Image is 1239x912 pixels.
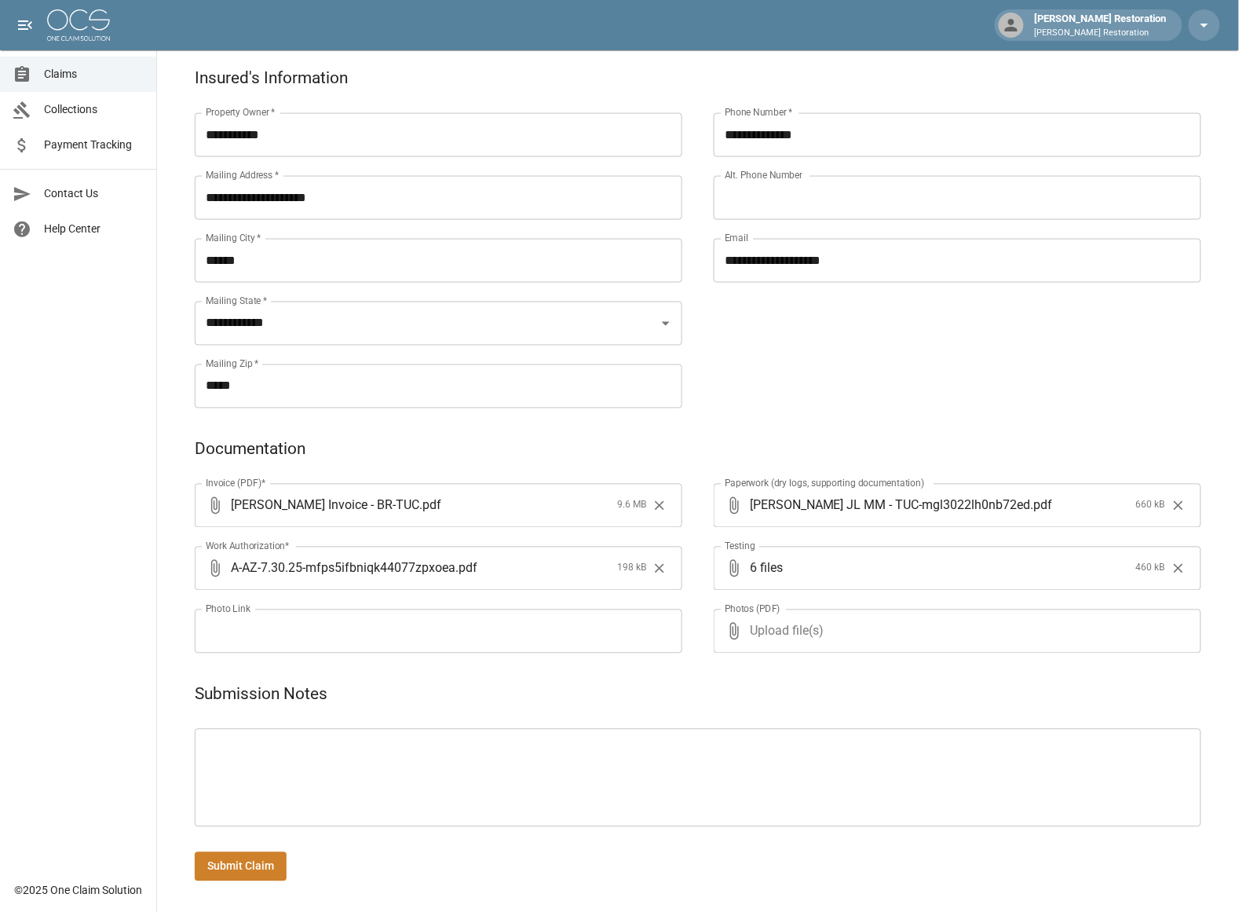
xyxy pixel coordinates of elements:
[655,313,677,335] button: Open
[750,610,1159,654] span: Upload file(s)
[206,295,267,308] label: Mailing State
[14,883,142,899] div: © 2025 One Claim Solution
[44,101,144,118] span: Collections
[206,232,261,245] label: Mailing City
[725,232,748,245] label: Email
[1029,11,1173,39] div: [PERSON_NAME] Restoration
[231,559,455,577] span: A-AZ-7.30.25-mfps5ifbniqk44077zpxoea
[1136,498,1165,514] span: 660 kB
[725,540,755,553] label: Testing
[195,852,287,881] button: Submit Claim
[617,498,646,514] span: 9.6 MB
[648,557,671,581] button: Clear
[725,603,780,616] label: Photos (PDF)
[206,169,279,182] label: Mailing Address
[1136,561,1165,577] span: 460 kB
[455,559,477,577] span: . pdf
[206,477,266,490] label: Invoice (PDF)*
[1167,557,1190,581] button: Clear
[44,221,144,237] span: Help Center
[1035,27,1167,40] p: [PERSON_NAME] Restoration
[750,547,1130,591] span: 6 files
[750,496,1031,515] span: [PERSON_NAME] JL MM - TUC-mgl3022lh0nb72ed
[47,9,110,41] img: ocs-logo-white-transparent.png
[725,106,792,119] label: Phone Number
[725,477,925,490] label: Paperwork (dry logs, supporting documentation)
[9,9,41,41] button: open drawer
[206,357,259,371] label: Mailing Zip
[231,496,419,515] span: [PERSON_NAME] Invoice - BR-TUC
[1167,494,1190,518] button: Clear
[1031,496,1053,515] span: . pdf
[206,106,276,119] label: Property Owner
[419,496,441,515] span: . pdf
[44,137,144,153] span: Payment Tracking
[44,185,144,202] span: Contact Us
[206,540,290,553] label: Work Authorization*
[648,494,671,518] button: Clear
[617,561,646,577] span: 198 kB
[725,169,802,182] label: Alt. Phone Number
[206,603,250,616] label: Photo Link
[44,66,144,82] span: Claims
